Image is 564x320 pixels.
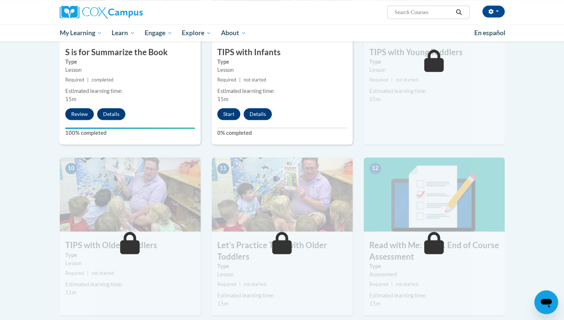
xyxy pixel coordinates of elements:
span: not started [244,77,266,83]
div: Assessment [369,270,499,279]
label: Type [65,251,195,259]
span: | [391,77,393,83]
label: Type [217,58,347,66]
h3: TIPS with Older Toddlers [60,240,201,251]
button: Review [65,108,94,120]
span: not started [396,281,418,287]
button: Details [97,108,125,120]
div: Lesson [217,270,347,279]
a: En español [469,25,510,41]
label: Type [65,58,195,66]
h3: Let’s Practice TIPS with Older Toddlers [212,240,353,263]
span: About [221,29,246,37]
div: Estimated learning time: [217,291,347,300]
span: Required [65,77,84,83]
span: not started [396,77,418,83]
iframe: Button to launch messaging window [534,290,558,314]
div: Lesson [65,66,195,74]
h3: TIPS with Infants [212,47,353,58]
a: Cox Campus [60,6,201,19]
div: Estimated learning time: [369,87,499,95]
span: 15m [217,96,228,102]
a: Engage [140,24,177,41]
label: 0% completed [217,129,347,137]
h3: TIPS with Young Toddlers [364,47,505,58]
a: Learn [107,24,140,41]
span: 10 [65,163,77,174]
button: Details [244,108,272,120]
span: | [239,77,241,83]
span: Required [369,281,388,287]
span: 15m [217,300,228,307]
div: Estimated learning time: [65,280,195,289]
span: | [87,77,89,83]
a: My Learning [55,24,107,41]
span: En español [474,29,505,37]
span: | [391,281,393,287]
div: Your progress [65,127,195,129]
div: Estimated learning time: [65,87,195,95]
span: My Learning [59,29,102,37]
h3: S is for Summarize the Book [60,47,201,58]
label: Type [217,262,347,270]
span: 11 [217,163,229,174]
a: About [216,24,251,41]
span: 15m [65,289,76,296]
div: Lesson [217,66,347,74]
span: Required [217,77,236,83]
span: Learn [112,29,135,37]
span: Required [65,270,84,276]
span: Engage [145,29,172,37]
img: Cox Campus [60,6,143,19]
button: Account Settings [482,6,505,17]
span: 15m [369,96,380,102]
img: Course Image [364,157,505,231]
button: Search [453,8,464,17]
button: Start [217,108,240,120]
label: Type [369,58,499,66]
span: completed [92,77,113,83]
img: Course Image [60,157,201,231]
div: Main menu [49,24,516,41]
label: 100% completed [65,129,195,137]
span: | [239,281,241,287]
span: Required [217,281,236,287]
span: | [87,270,89,276]
input: Search Courses [394,8,453,17]
span: Explore [182,29,211,37]
label: Type [369,262,499,270]
img: Course Image [212,157,353,231]
span: not started [92,270,114,276]
div: Estimated learning time: [369,291,499,300]
span: Required [369,77,388,83]
div: Lesson [65,259,195,267]
span: 12 [369,163,381,174]
a: Explore [177,24,216,41]
div: Estimated learning time: [217,87,347,95]
h3: Read with Me: Part 1 End of Course Assessment [364,240,505,263]
span: 15m [65,96,76,102]
span: not started [244,281,266,287]
span: 15m [369,300,380,307]
div: Lesson [369,66,499,74]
